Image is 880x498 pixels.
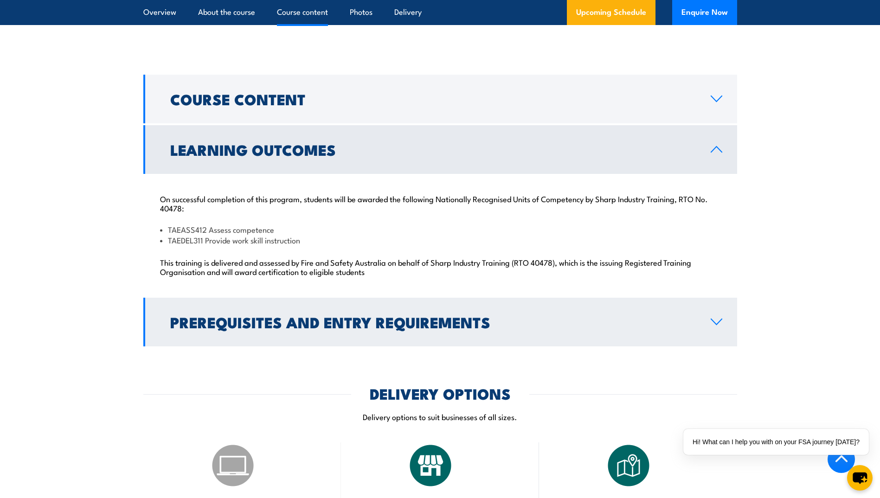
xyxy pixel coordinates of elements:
li: TAEASS412 Assess competence [160,224,720,235]
h2: Prerequisites and Entry Requirements [170,315,696,328]
p: Delivery options to suit businesses of all sizes. [143,411,737,422]
h2: DELIVERY OPTIONS [370,387,511,400]
p: This training is delivered and assessed by Fire and Safety Australia on behalf of Sharp Industry ... [160,257,720,276]
p: On successful completion of this program, students will be awarded the following Nationally Recog... [160,194,720,212]
a: Prerequisites and Entry Requirements [143,298,737,346]
li: TAEDEL311 Provide work skill instruction [160,235,720,245]
button: chat-button [847,465,873,491]
h2: Course Content [170,92,696,105]
h2: Learning Outcomes [170,143,696,156]
a: Learning Outcomes [143,125,737,174]
div: Hi! What can I help you with on your FSA journey [DATE]? [683,429,869,455]
a: Course Content [143,75,737,123]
